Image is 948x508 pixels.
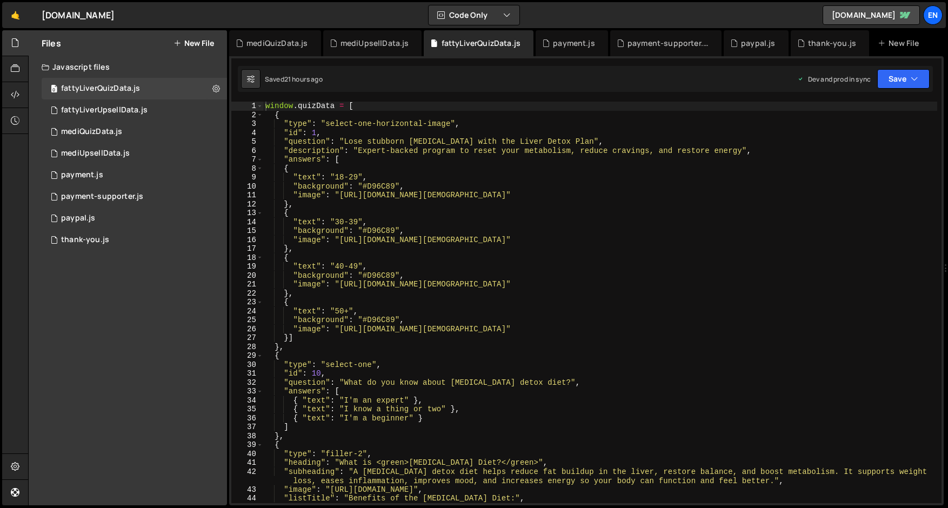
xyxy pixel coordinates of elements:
div: 2 [231,111,263,120]
div: 7 [231,155,263,164]
div: 8 [231,164,263,173]
div: mediUpsellData.js [61,149,130,158]
div: 1 [231,102,263,111]
div: 42 [231,467,263,485]
div: New File [878,38,923,49]
div: Saved [265,75,323,84]
div: 26 [231,325,263,334]
button: Save [877,69,930,89]
div: 37 [231,423,263,432]
div: 5 [231,137,263,146]
div: 16956/46565.js [42,99,227,121]
div: 16956/46550.js [42,208,227,229]
div: 44 [231,494,263,503]
div: 35 [231,405,263,414]
span: 0 [51,85,57,94]
div: 34 [231,396,263,405]
div: 12 [231,200,263,209]
div: 20 [231,271,263,280]
div: mediQuizData.js [61,127,122,137]
div: mediUpsellData.js [341,38,409,49]
div: 27 [231,333,263,343]
div: thank-you.js [61,235,109,245]
button: Code Only [429,5,519,25]
div: Javascript files [29,56,227,78]
a: 🤙 [2,2,29,28]
div: paypal.js [741,38,775,49]
div: mediQuizData.js [246,38,308,49]
div: 9 [231,173,263,182]
div: 16956/46551.js [42,164,227,186]
div: Dev and prod in sync [797,75,871,84]
div: 32 [231,378,263,387]
div: payment-supporter.js [61,192,143,202]
div: 28 [231,343,263,352]
div: fattyLiverQuizData.js [61,84,140,93]
div: fattyLiverUpsellData.js [61,105,148,115]
h2: Files [42,37,61,49]
: 16956/46700.js [42,121,227,143]
div: thank-you.js [808,38,856,49]
div: 16956/46552.js [42,186,227,208]
div: 16956/46524.js [42,229,227,251]
div: payment.js [553,38,595,49]
div: payment-supporter.js [627,38,709,49]
a: [DOMAIN_NAME] [823,5,920,25]
div: 21 hours ago [284,75,323,84]
div: 3 [231,119,263,129]
div: 4 [231,129,263,138]
div: 16956/46566.js [42,78,227,99]
div: 33 [231,387,263,396]
div: 31 [231,369,263,378]
div: fattyLiverQuizData.js [442,38,520,49]
div: 15 [231,226,263,236]
div: 16 [231,236,263,245]
div: 6 [231,146,263,156]
div: payment.js [61,170,103,180]
div: 14 [231,218,263,227]
div: 40 [231,450,263,459]
div: 22 [231,289,263,298]
div: 38 [231,432,263,441]
div: 19 [231,262,263,271]
div: paypal.js [61,213,95,223]
div: 41 [231,458,263,467]
div: 21 [231,280,263,289]
div: 16956/46701.js [42,143,227,164]
div: 17 [231,244,263,253]
a: En [923,5,943,25]
div: 30 [231,360,263,370]
div: 29 [231,351,263,360]
div: 11 [231,191,263,200]
div: 43 [231,485,263,494]
div: 39 [231,440,263,450]
div: 23 [231,298,263,307]
div: 10 [231,182,263,191]
div: 36 [231,414,263,423]
div: 24 [231,307,263,316]
div: 13 [231,209,263,218]
div: 25 [231,316,263,325]
div: 18 [231,253,263,263]
div: [DOMAIN_NAME] [42,9,115,22]
button: New File [173,39,214,48]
